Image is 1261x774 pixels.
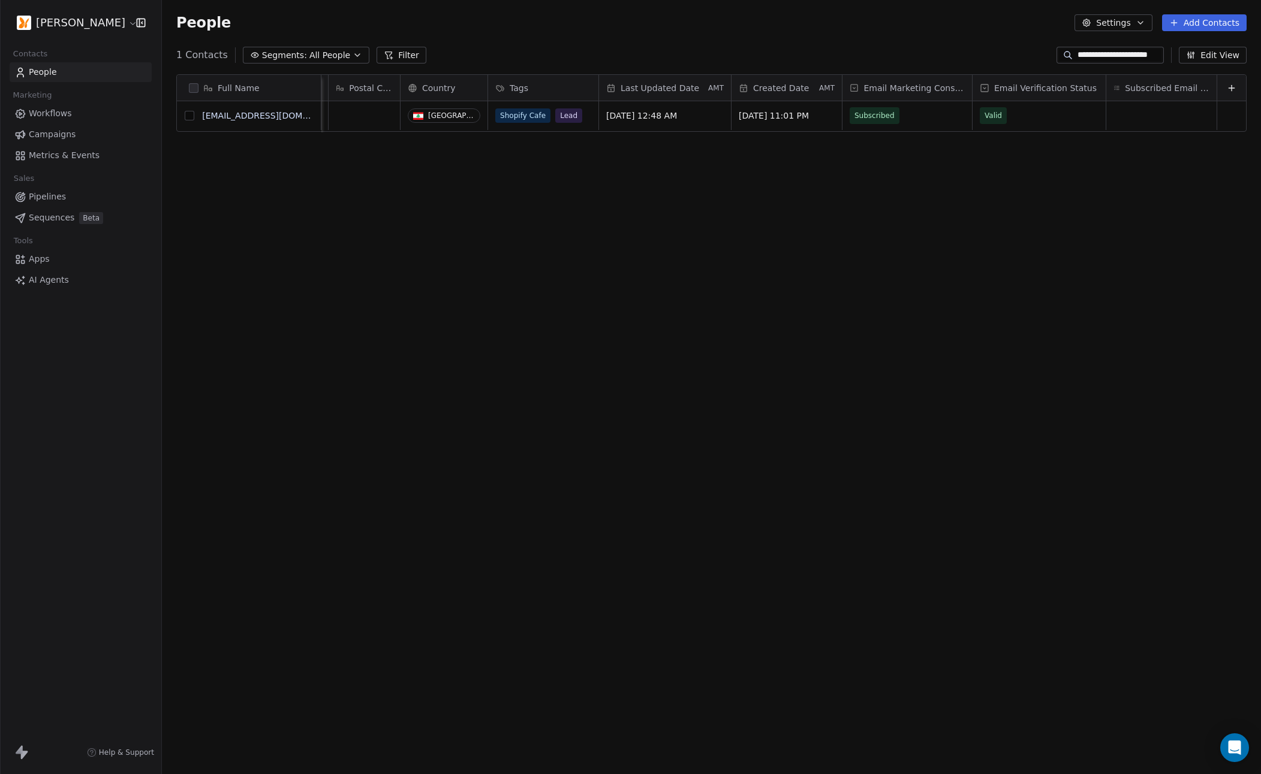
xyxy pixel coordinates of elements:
[599,75,731,101] div: Last Updated DateAMT
[349,82,393,94] span: Postal Code
[29,149,100,162] span: Metrics & Events
[819,83,835,93] span: AMT
[708,83,724,93] span: AMT
[1220,733,1249,762] div: Open Intercom Messenger
[973,75,1106,101] div: Email Verification Status
[29,274,69,286] span: AI Agents
[202,111,349,120] a: [EMAIL_ADDRESS][DOMAIN_NAME]
[17,16,31,30] img: Logo%20Orange-Seul-Padding.jpg
[29,128,76,141] span: Campaigns
[10,249,152,269] a: Apps
[10,187,152,207] a: Pipelines
[8,170,40,188] span: Sales
[329,75,400,101] div: Postal Code
[753,82,809,94] span: Created Date
[29,66,57,78] span: People
[428,111,475,120] div: [GEOGRAPHIC_DATA]
[29,191,66,203] span: Pipelines
[8,86,57,104] span: Marketing
[863,82,965,94] span: Email Marketing Consent
[732,75,842,101] div: Created DateAMT
[495,108,550,123] span: Shopify Cafe
[218,82,260,94] span: Full Name
[1179,47,1247,64] button: Edit View
[488,75,598,101] div: Tags
[10,208,152,228] a: SequencesBeta
[10,104,152,123] a: Workflows
[842,75,972,101] div: Email Marketing Consent
[1162,14,1247,31] button: Add Contacts
[29,107,72,120] span: Workflows
[99,748,154,757] span: Help & Support
[29,253,50,265] span: Apps
[10,146,152,165] a: Metrics & Events
[10,62,152,82] a: People
[377,47,426,64] button: Filter
[1125,82,1209,94] span: Subscribed Email Categories
[1106,75,1217,101] div: Subscribed Email Categories
[606,110,724,122] span: [DATE] 12:48 AM
[176,48,228,62] span: 1 Contacts
[36,15,125,31] span: [PERSON_NAME]
[29,211,74,224] span: Sequences
[985,110,1002,122] span: Valid
[854,110,895,122] span: Subscribed
[177,75,321,101] div: Full Name
[87,748,154,757] a: Help & Support
[14,13,128,33] button: [PERSON_NAME]
[177,101,321,727] div: grid
[422,82,456,94] span: Country
[176,14,231,32] span: People
[8,45,53,63] span: Contacts
[10,270,152,290] a: AI Agents
[1075,14,1152,31] button: Settings
[739,110,835,122] span: [DATE] 11:01 PM
[994,82,1097,94] span: Email Verification Status
[401,75,487,101] div: Country
[262,49,307,62] span: Segments:
[79,212,103,224] span: Beta
[621,82,699,94] span: Last Updated Date
[8,232,38,250] span: Tools
[510,82,528,94] span: Tags
[309,49,350,62] span: All People
[10,125,152,144] a: Campaigns
[555,108,582,123] span: Lead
